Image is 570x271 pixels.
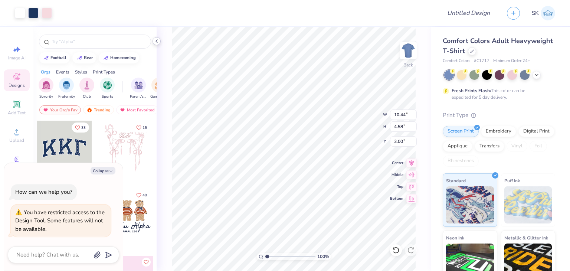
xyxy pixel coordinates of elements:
[142,193,147,197] span: 40
[150,78,167,99] button: filter button
[446,234,464,242] span: Neon Ink
[532,9,539,17] span: SK
[8,110,26,116] span: Add Text
[443,36,553,55] span: Comfort Colors Adult Heavyweight T-Shirt
[58,78,75,99] button: filter button
[481,126,516,137] div: Embroidery
[15,209,105,233] div: You have restricted access to the Design Tool. Some features will not be available.
[130,94,147,99] span: Parent's Weekend
[452,87,543,101] div: This color can be expedited for 5 day delivery.
[541,6,555,20] img: Sai Kiran Devershetty
[99,52,139,63] button: homecoming
[43,107,49,112] img: most_fav.gif
[133,123,150,133] button: Like
[72,52,96,63] button: bear
[390,160,403,166] span: Center
[79,78,94,99] button: filter button
[504,177,520,185] span: Puff Ink
[443,141,472,152] div: Applique
[507,141,527,152] div: Vinyl
[75,69,87,75] div: Styles
[443,156,479,167] div: Rhinestones
[446,177,466,185] span: Standard
[39,78,53,99] button: filter button
[9,137,24,143] span: Upload
[8,55,26,61] span: Image AI
[142,126,147,130] span: 15
[518,126,554,137] div: Digital Print
[9,82,25,88] span: Designs
[102,94,113,99] span: Sports
[441,6,496,20] input: Untitled Design
[86,107,92,112] img: trending.gif
[443,111,555,120] div: Print Type
[56,69,69,75] div: Events
[110,56,136,60] div: homecoming
[100,78,115,99] button: filter button
[474,58,489,64] span: # C1717
[390,172,403,177] span: Middle
[443,126,479,137] div: Screen Print
[401,43,416,58] img: Back
[150,78,167,99] div: filter for Game Day
[116,105,158,114] div: Most Favorited
[83,94,91,99] span: Club
[452,88,491,94] strong: Fresh Prints Flash:
[51,38,146,45] input: Try "Alpha"
[134,81,143,89] img: Parent's Weekend Image
[39,105,81,114] div: Your Org's Fav
[91,167,115,174] button: Collapse
[76,56,82,60] img: trend_line.gif
[43,56,49,60] img: trend_line.gif
[62,81,71,89] img: Fraternity Image
[81,126,86,130] span: 33
[83,81,91,89] img: Club Image
[390,184,403,189] span: Top
[103,81,112,89] img: Sports Image
[142,258,151,267] button: Like
[475,141,504,152] div: Transfers
[504,234,548,242] span: Metallic & Glitter Ink
[84,56,93,60] div: bear
[530,141,547,152] div: Foil
[42,81,50,89] img: Sorority Image
[390,196,403,201] span: Bottom
[493,58,530,64] span: Minimum Order: 24 +
[39,94,53,99] span: Sorority
[133,190,150,200] button: Like
[50,56,66,60] div: football
[317,253,329,260] span: 100 %
[403,62,413,68] div: Back
[79,78,94,99] div: filter for Club
[504,186,552,223] img: Puff Ink
[72,123,89,133] button: Like
[446,186,494,223] img: Standard
[103,56,109,60] img: trend_line.gif
[83,105,114,114] div: Trending
[100,78,115,99] div: filter for Sports
[130,78,147,99] button: filter button
[119,107,125,112] img: most_fav.gif
[443,58,470,64] span: Comfort Colors
[58,78,75,99] div: filter for Fraternity
[15,188,72,196] div: How can we help you?
[130,78,147,99] div: filter for Parent's Weekend
[532,6,555,20] a: SK
[39,52,70,63] button: football
[39,78,53,99] div: filter for Sorority
[58,94,75,99] span: Fraternity
[41,69,50,75] div: Orgs
[155,81,163,89] img: Game Day Image
[93,69,115,75] div: Print Types
[150,94,167,99] span: Game Day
